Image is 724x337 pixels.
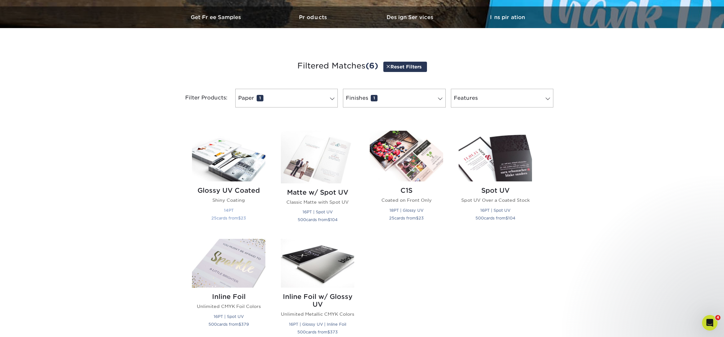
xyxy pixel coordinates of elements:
a: Features [451,89,553,107]
iframe: Intercom live chat [702,315,718,331]
h2: Matte w/ Spot UV [281,189,354,196]
small: cards from [475,216,516,220]
span: 23 [241,216,246,220]
a: Inspiration [459,6,556,28]
span: 373 [330,330,338,334]
small: cards from [211,216,246,220]
span: 104 [330,217,338,222]
img: C1S Postcards [370,131,443,181]
p: Spot UV Over a Coated Stock [459,197,532,203]
span: $ [327,330,330,334]
div: Filter Products: [168,89,233,107]
span: $ [238,216,241,220]
span: 104 [508,216,516,220]
span: 25 [389,216,394,220]
span: (6) [366,61,378,70]
a: Matte w/ Spot UV Postcards Matte w/ Spot UV Classic Matte with Spot UV 16PT | Spot UV 500cards fr... [281,131,354,231]
span: 4 [715,315,720,320]
a: Spot UV Postcards Spot UV Spot UV Over a Coated Stock 16PT | Spot UV 500cards from$104 [459,131,532,231]
span: $ [328,217,330,222]
span: $ [506,216,508,220]
img: Spot UV Postcards [459,131,532,181]
img: Inline Foil w/ Glossy UV Postcards [281,239,354,288]
p: Shiny Coating [192,197,265,203]
span: $ [416,216,419,220]
small: cards from [389,216,424,220]
a: Finishes1 [343,89,445,107]
small: 16PT | Spot UV [303,209,333,214]
a: Get Free Samples [168,6,265,28]
p: Classic Matte with Spot UV [281,199,354,205]
a: Products [265,6,362,28]
p: Unlimited Metallic CMYK Colors [281,311,354,317]
a: Reset Filters [383,62,427,72]
span: 25 [211,216,217,220]
h3: Inspiration [459,14,556,20]
a: Design Services [362,6,459,28]
small: 16PT | Spot UV [480,208,510,213]
h2: Glossy UV Coated [192,187,265,194]
span: $ [239,322,241,327]
p: Coated on Front Only [370,197,443,203]
small: cards from [297,330,338,334]
h2: Inline Foil [192,293,265,301]
img: Matte w/ Spot UV Postcards [281,131,354,183]
span: 500 [297,330,306,334]
span: 23 [419,216,424,220]
small: 16PT | Glossy UV | Inline Foil [289,322,346,327]
a: Paper1 [235,89,338,107]
h2: Spot UV [459,187,532,194]
span: 500 [475,216,484,220]
h3: Products [265,14,362,20]
h3: Get Free Samples [168,14,265,20]
h2: Inline Foil w/ Glossy UV [281,293,354,308]
h3: Design Services [362,14,459,20]
span: 1 [257,95,263,101]
small: cards from [208,322,249,327]
a: C1S Postcards C1S Coated on Front Only 18PT | Glossy UV 25cards from$23 [370,131,443,231]
h3: Filtered Matches [173,51,551,81]
a: Glossy UV Coated Postcards Glossy UV Coated Shiny Coating 14PT 25cards from$23 [192,131,265,231]
small: 14PT [224,208,234,213]
small: 16PT | Spot UV [214,314,244,319]
img: Inline Foil Postcards [192,239,265,288]
img: Glossy UV Coated Postcards [192,131,265,181]
span: 500 [208,322,217,327]
small: 18PT | Glossy UV [389,208,423,213]
span: 1 [371,95,378,101]
h2: C1S [370,187,443,194]
span: 379 [241,322,249,327]
p: Unlimited CMYK Foil Colors [192,303,265,310]
small: cards from [298,217,338,222]
span: 500 [298,217,306,222]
